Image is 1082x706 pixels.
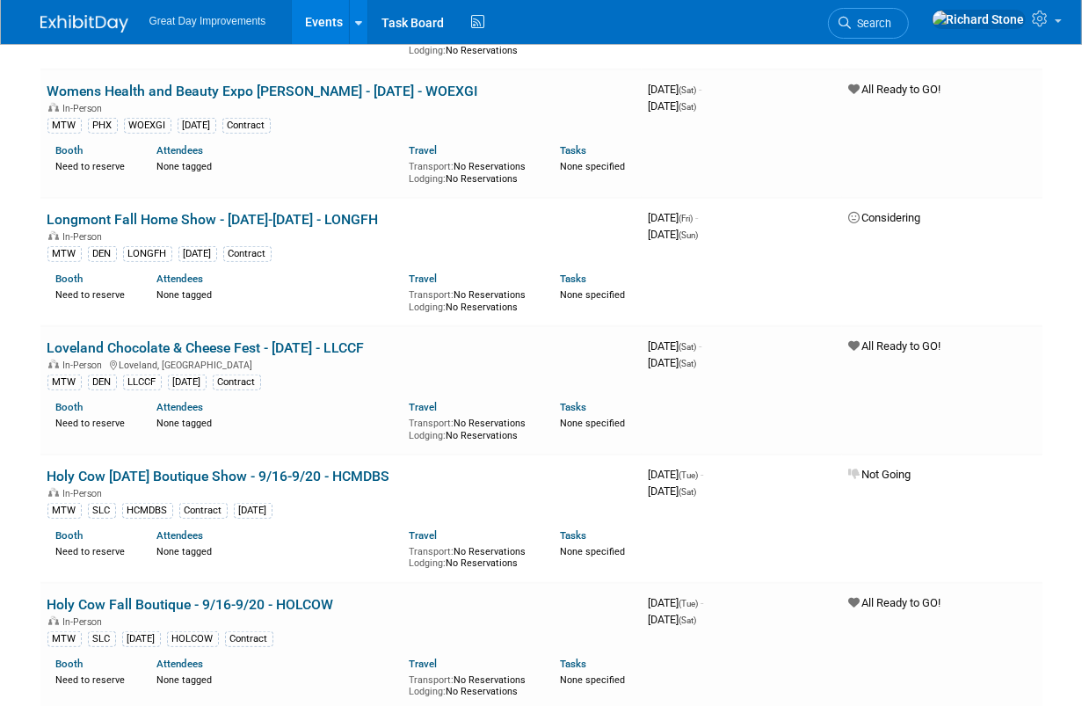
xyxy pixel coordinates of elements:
span: (Sat) [679,85,697,95]
span: Considering [849,211,921,224]
div: SLC [88,503,116,519]
span: Lodging: [409,173,446,185]
span: Search [852,17,892,30]
div: MTW [47,118,82,134]
span: - [701,468,704,481]
div: DEN [88,246,117,262]
img: Richard Stone [932,10,1026,29]
div: MTW [47,246,82,262]
span: (Sun) [679,230,699,240]
span: None specified [560,674,625,686]
a: Tasks [560,273,586,285]
a: Tasks [560,144,586,156]
a: Attendees [156,529,203,542]
div: [DATE] [178,118,216,134]
span: Great Day Improvements [149,15,266,27]
div: HCMDBS [122,503,173,519]
span: [DATE] [649,99,697,113]
span: (Fri) [679,214,693,223]
div: None tagged [156,157,396,173]
div: Need to reserve [56,671,131,687]
span: (Tue) [679,470,699,480]
div: None tagged [156,414,396,430]
a: Travel [409,401,437,413]
img: In-Person Event [48,360,59,368]
div: MTW [47,503,82,519]
span: None specified [560,546,625,557]
a: Womens Health and Beauty Expo [PERSON_NAME] - [DATE] - WOEXGI [47,83,478,99]
span: Transport: [409,674,454,686]
a: Booth [56,658,84,670]
span: (Sat) [679,615,697,625]
a: Attendees [156,144,203,156]
div: Contract [179,503,228,519]
div: MTW [47,375,82,390]
span: None specified [560,161,625,172]
span: [DATE] [649,613,697,626]
div: [DATE] [234,503,272,519]
div: Contract [213,375,261,390]
a: Tasks [560,658,586,670]
span: Lodging: [409,302,446,313]
div: PHX [88,118,118,134]
a: Travel [409,529,437,542]
a: Booth [56,401,84,413]
div: None tagged [156,671,396,687]
span: (Sat) [679,102,697,112]
span: [DATE] [649,211,699,224]
a: Travel [409,273,437,285]
a: Loveland Chocolate & Cheese Fest - [DATE] - LLCCF [47,339,365,356]
span: All Ready to GO! [849,596,941,609]
span: In-Person [63,231,108,243]
span: (Sat) [679,487,697,497]
a: Attendees [156,273,203,285]
div: None tagged [156,542,396,558]
a: Booth [56,144,84,156]
a: Attendees [156,401,203,413]
div: Contract [223,246,272,262]
img: ExhibitDay [40,15,128,33]
div: Need to reserve [56,286,131,302]
div: HOLCOW [167,631,219,647]
span: - [701,596,704,609]
span: - [700,339,702,353]
span: Transport: [409,161,454,172]
div: Contract [222,118,271,134]
img: In-Person Event [48,488,59,497]
a: Holy Cow Fall Boutique - 9/16-9/20 - HOLCOW [47,596,334,613]
img: In-Person Event [48,231,59,240]
div: No Reservations No Reservations [409,286,534,313]
a: Tasks [560,529,586,542]
a: Search [828,8,909,39]
a: Longmont Fall Home Show - [DATE]-[DATE] - LONGFH [47,211,379,228]
div: None tagged [156,286,396,302]
span: Transport: [409,289,454,301]
a: Holy Cow [DATE] Boutique Show - 9/16-9/20 - HCMDBS [47,468,390,484]
span: Not Going [849,468,911,481]
div: Need to reserve [56,414,131,430]
div: MTW [47,631,82,647]
span: [DATE] [649,356,697,369]
div: No Reservations No Reservations [409,157,534,185]
a: Booth [56,273,84,285]
a: Travel [409,658,437,670]
span: [DATE] [649,228,699,241]
span: Lodging: [409,557,446,569]
a: Booth [56,529,84,542]
span: [DATE] [649,484,697,498]
div: DEN [88,375,117,390]
div: No Reservations No Reservations [409,414,534,441]
span: In-Person [63,488,108,499]
span: (Sat) [679,359,697,368]
span: [DATE] [649,468,704,481]
a: Tasks [560,401,586,413]
div: Need to reserve [56,157,131,173]
span: - [696,211,699,224]
span: Lodging: [409,45,446,56]
span: All Ready to GO! [849,339,941,353]
span: All Ready to GO! [849,83,941,96]
div: Need to reserve [56,542,131,558]
div: Loveland, [GEOGRAPHIC_DATA] [47,357,635,371]
span: Lodging: [409,430,446,441]
div: [DATE] [168,375,207,390]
